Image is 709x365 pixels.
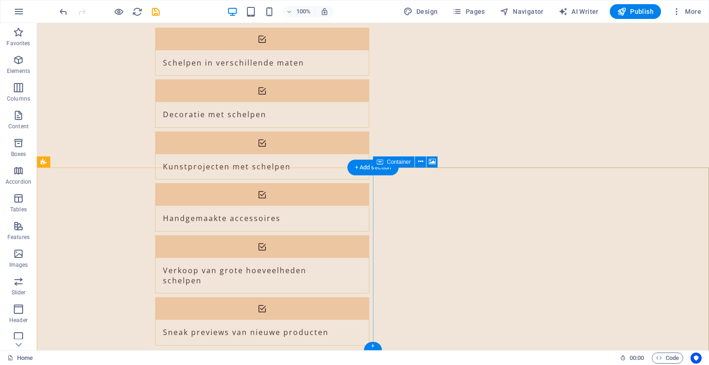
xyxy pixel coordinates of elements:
button: AI Writer [555,4,602,19]
button: Navigator [496,4,547,19]
div: Design (Ctrl+Alt+Y) [400,4,442,19]
p: Elements [7,67,30,75]
p: Images [9,261,28,269]
button: 100% [282,6,315,17]
p: Tables [10,206,27,213]
span: Navigator [500,7,544,16]
div: + [364,342,382,350]
span: Design [403,7,438,16]
button: Code [652,353,683,364]
span: 00 00 [630,353,644,364]
button: Publish [610,4,661,19]
span: Pages [452,7,485,16]
i: Undo: Delete elements (Ctrl+Z) [58,6,69,17]
button: More [668,4,705,19]
p: Header [9,317,28,324]
p: Features [7,233,30,241]
p: Slider [12,289,26,296]
span: : [636,354,637,361]
button: Click here to leave preview mode and continue editing [113,6,124,17]
span: More [672,7,701,16]
i: Save (Ctrl+S) [150,6,161,17]
span: Container [387,159,411,165]
a: Click to cancel selection. Double-click to open Pages [7,353,33,364]
p: Favorites [6,40,30,47]
span: AI Writer [559,7,599,16]
p: Boxes [11,150,26,158]
p: Content [8,123,29,130]
button: reload [132,6,143,17]
i: Reload page [132,6,143,17]
i: On resize automatically adjust zoom level to fit chosen device. [320,7,329,16]
span: Code [656,353,679,364]
button: save [150,6,161,17]
button: Usercentrics [691,353,702,364]
button: undo [58,6,69,17]
span: Publish [617,7,654,16]
p: Accordion [6,178,31,185]
div: + Add section [348,160,399,175]
h6: 100% [296,6,311,17]
button: Design [400,4,442,19]
p: Columns [7,95,30,102]
button: Pages [449,4,488,19]
h6: Session time [620,353,644,364]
